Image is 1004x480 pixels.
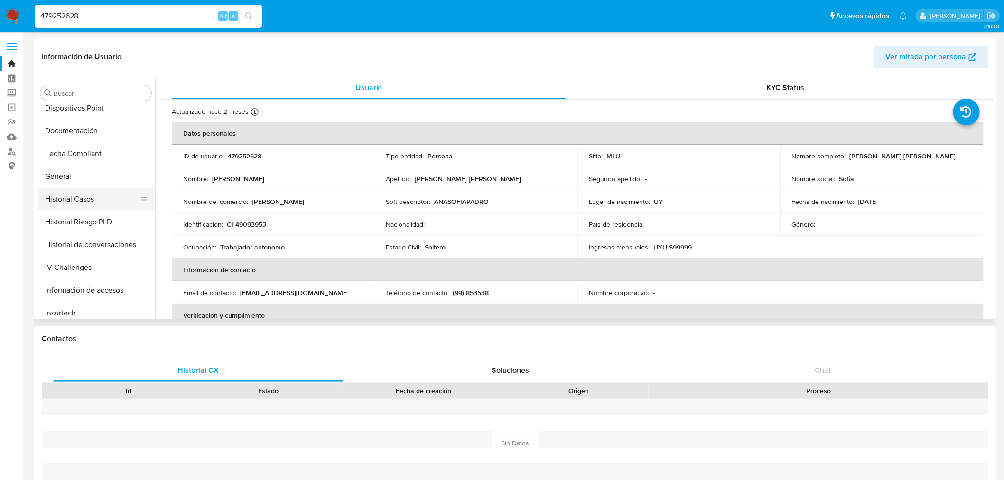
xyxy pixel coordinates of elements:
[212,175,264,183] p: [PERSON_NAME]
[589,288,649,297] p: Nombre corporativo :
[219,11,227,20] span: Alt
[792,175,836,183] p: Nombre social :
[792,220,816,229] p: Género :
[987,11,997,21] a: Salir
[492,365,530,376] span: Soluciones
[792,197,855,206] p: Fecha de nacimiento :
[429,220,431,229] p: -
[37,188,148,211] button: Historial Casos
[386,220,425,229] p: Nacionalidad :
[435,197,489,206] p: ANASOFIAPADRO
[606,152,620,160] p: MLU
[428,152,453,160] p: Persona
[183,288,236,297] p: Email de contacto :
[386,175,411,183] p: Apellido :
[37,165,155,188] button: General
[355,82,382,93] span: Usuario
[839,175,855,183] p: Sofia
[37,302,155,324] button: Insurtech
[37,256,155,279] button: IV Challenges
[37,211,155,233] button: Historial Riesgo PLD
[42,334,989,343] h1: Contactos
[425,243,446,251] p: Soltero
[54,89,148,98] input: Buscar
[653,288,655,297] p: -
[589,152,603,160] p: Sitio :
[37,279,155,302] button: Información de accesos
[183,175,208,183] p: Nombre :
[655,386,982,396] div: Proceso
[819,220,821,229] p: -
[815,365,831,376] span: Chat
[37,142,155,165] button: Fecha Compliant
[177,365,219,376] span: Historial CX
[227,220,266,229] p: CI 49093953
[589,220,644,229] p: País de residencia :
[589,243,650,251] p: Ingresos mensuales :
[183,243,216,251] p: Ocupación :
[886,46,967,68] span: Ver mirada por persona
[386,197,431,206] p: Soft descriptor :
[837,11,890,21] span: Accesos rápidos
[453,288,489,297] p: (99) 853538
[172,107,249,116] p: Actualizado hace 2 meses
[37,233,155,256] button: Historial de conversaciones
[792,152,846,160] p: Nombre completo :
[386,288,449,297] p: Teléfono de contacto :
[415,175,521,183] p: [PERSON_NAME] [PERSON_NAME]
[44,89,52,97] button: Buscar
[850,152,956,160] p: [PERSON_NAME] [PERSON_NAME]
[858,197,878,206] p: [DATE]
[205,386,331,396] div: Estado
[589,175,641,183] p: Segundo apellido :
[344,386,502,396] div: Fecha de creación
[37,120,155,142] button: Documentación
[228,152,261,160] p: 479252628
[172,258,984,281] th: Información de contacto
[516,386,642,396] div: Origen
[240,288,349,297] p: [EMAIL_ADDRESS][DOMAIN_NAME]
[172,304,984,327] th: Verificación y cumplimiento
[874,46,989,68] button: Ver mirada por persona
[37,97,155,120] button: Dispositivos Point
[930,11,984,20] p: gregorio.negri@mercadolibre.com
[172,122,984,145] th: Datos personales
[239,9,259,23] button: search-icon
[35,10,262,22] input: Buscar usuario o caso...
[252,197,304,206] p: [PERSON_NAME]
[767,82,805,93] span: KYC Status
[653,243,692,251] p: UYU $99999
[654,197,663,206] p: UY
[232,11,235,20] span: s
[183,197,248,206] p: Nombre del comercio :
[645,175,647,183] p: -
[899,12,907,20] a: Notificaciones
[42,52,121,62] h1: Información de Usuario
[183,152,224,160] p: ID de usuario :
[386,243,421,251] p: Estado Civil :
[183,220,223,229] p: Identificación :
[65,386,192,396] div: Id
[589,197,650,206] p: Lugar de nacimiento :
[648,220,650,229] p: -
[220,243,285,251] p: Trabajador autonomo
[386,152,424,160] p: Tipo entidad :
